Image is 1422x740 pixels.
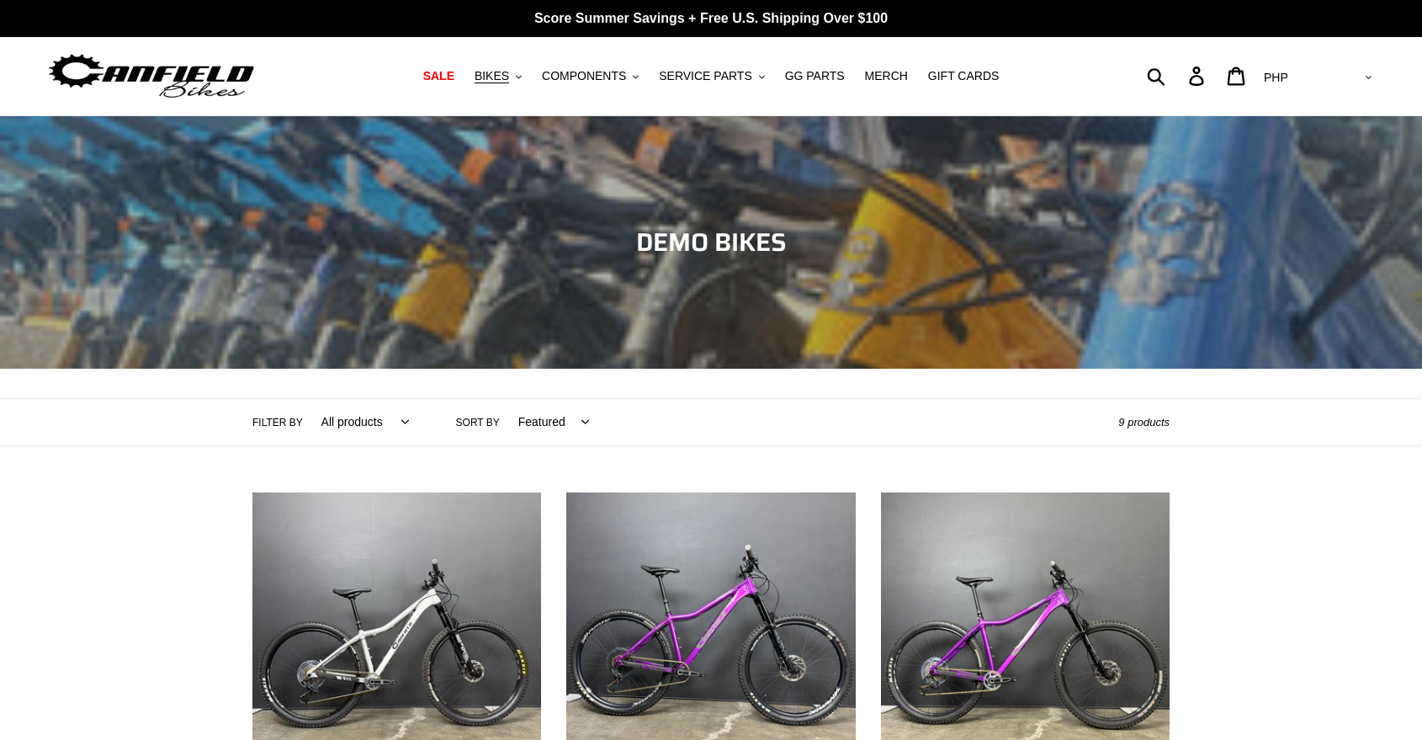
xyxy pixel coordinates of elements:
span: GG PARTS [785,69,845,83]
span: MERCH [865,69,908,83]
label: Sort by [456,415,500,430]
a: GIFT CARDS [920,65,1008,88]
a: MERCH [857,65,916,88]
input: Search [1156,57,1199,94]
span: DEMO BIKES [636,222,787,262]
label: Filter by [252,415,303,430]
a: GG PARTS [777,65,853,88]
span: SALE [423,69,454,83]
span: COMPONENTS [542,69,626,83]
span: GIFT CARDS [928,69,1000,83]
span: BIKES [475,69,509,83]
button: BIKES [466,65,530,88]
span: 9 products [1118,416,1170,429]
button: COMPONENTS [533,65,647,88]
a: SALE [415,65,463,88]
img: Canfield Bikes [46,50,257,103]
button: SERVICE PARTS [650,65,772,88]
span: SERVICE PARTS [659,69,751,83]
